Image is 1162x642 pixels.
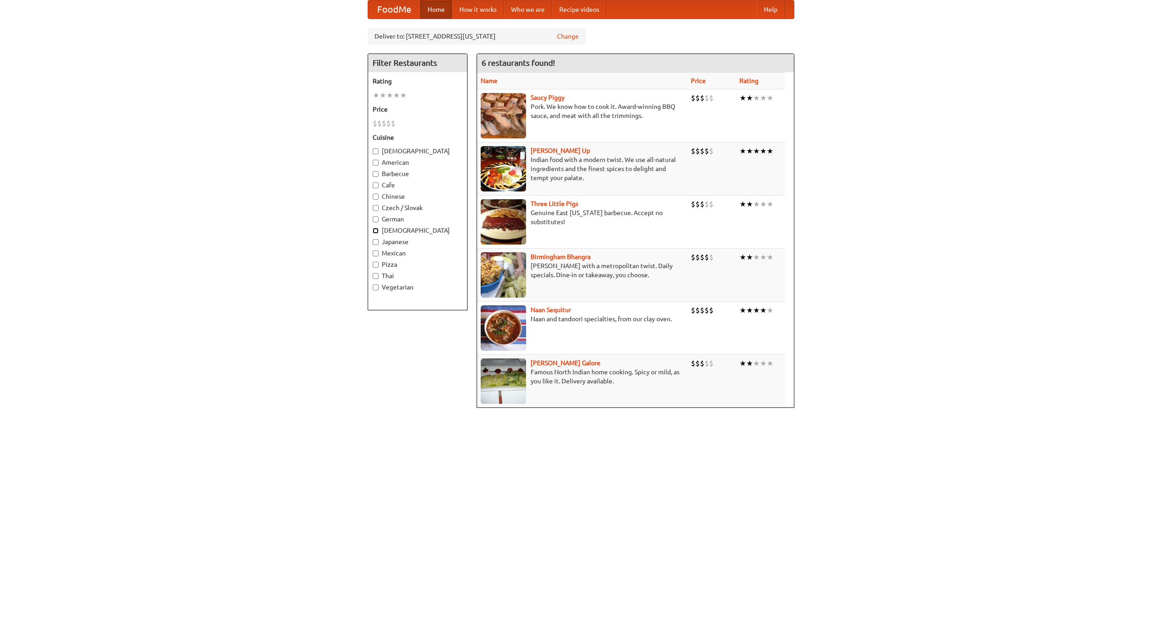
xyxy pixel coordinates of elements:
[379,90,386,100] li: ★
[739,146,746,156] li: ★
[700,146,704,156] li: $
[739,199,746,209] li: ★
[373,203,463,212] label: Czech / Slovak
[373,133,463,142] h5: Cuisine
[700,252,704,262] li: $
[695,93,700,103] li: $
[753,146,760,156] li: ★
[481,102,684,120] p: Pork. We know how to cook it. Award-winning BBQ sauce, and meat with all the trimmings.
[753,199,760,209] li: ★
[373,250,379,256] input: Mexican
[481,199,526,245] img: littlepigs.jpg
[739,305,746,315] li: ★
[739,77,758,84] a: Rating
[531,253,591,260] a: Birmingham Bhangra
[373,148,379,154] input: [DEMOGRAPHIC_DATA]
[709,252,714,262] li: $
[760,93,767,103] li: ★
[700,199,704,209] li: $
[481,252,526,298] img: bhangra.jpg
[700,305,704,315] li: $
[373,169,463,178] label: Barbecue
[691,252,695,262] li: $
[373,205,379,211] input: Czech / Slovak
[709,358,714,368] li: $
[373,283,463,292] label: Vegetarian
[481,261,684,279] p: [PERSON_NAME] with a metropolitan twist. Daily specials. Dine-in or takeaway, you choose.
[753,93,760,103] li: ★
[373,260,463,269] label: Pizza
[373,239,379,245] input: Japanese
[452,0,504,19] a: How it works
[531,200,578,207] a: Three Little Pigs
[691,358,695,368] li: $
[386,90,393,100] li: ★
[691,146,695,156] li: $
[373,194,379,200] input: Chinese
[373,181,463,190] label: Cafe
[373,147,463,156] label: [DEMOGRAPHIC_DATA]
[373,160,379,166] input: American
[393,90,400,100] li: ★
[704,146,709,156] li: $
[760,199,767,209] li: ★
[691,93,695,103] li: $
[746,358,753,368] li: ★
[481,368,684,386] p: Famous North Indian home cooking. Spicy or mild, as you like it. Delivery available.
[767,358,773,368] li: ★
[709,93,714,103] li: $
[481,155,684,182] p: Indian food with a modern twist. We use all-natural ingredients and the finest spices to delight ...
[373,215,463,224] label: German
[531,306,571,314] a: Naan Sequitur
[481,208,684,226] p: Genuine East [US_STATE] barbecue. Accept no substitutes!
[373,158,463,167] label: American
[700,358,704,368] li: $
[709,146,714,156] li: $
[368,28,586,44] div: Deliver to: [STREET_ADDRESS][US_STATE]
[760,305,767,315] li: ★
[753,252,760,262] li: ★
[481,93,526,138] img: saucy.jpg
[709,305,714,315] li: $
[704,305,709,315] li: $
[695,252,700,262] li: $
[695,358,700,368] li: $
[746,93,753,103] li: ★
[709,199,714,209] li: $
[481,314,684,323] p: Naan and tandoori specialties, from our clay oven.
[382,118,386,128] li: $
[373,249,463,258] label: Mexican
[695,146,700,156] li: $
[695,199,700,209] li: $
[531,94,565,101] b: Saucy Piggy
[753,305,760,315] li: ★
[704,358,709,368] li: $
[377,118,382,128] li: $
[373,273,379,279] input: Thai
[704,199,709,209] li: $
[746,305,753,315] li: ★
[531,147,590,154] b: [PERSON_NAME] Up
[481,358,526,404] img: currygalore.jpg
[760,358,767,368] li: ★
[739,252,746,262] li: ★
[373,90,379,100] li: ★
[373,118,377,128] li: $
[481,77,497,84] a: Name
[373,271,463,280] label: Thai
[552,0,606,19] a: Recipe videos
[373,262,379,268] input: Pizza
[695,305,700,315] li: $
[504,0,552,19] a: Who we are
[373,77,463,86] h5: Rating
[368,0,420,19] a: FoodMe
[386,118,391,128] li: $
[368,54,467,72] h4: Filter Restaurants
[760,146,767,156] li: ★
[767,146,773,156] li: ★
[753,358,760,368] li: ★
[373,228,379,234] input: [DEMOGRAPHIC_DATA]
